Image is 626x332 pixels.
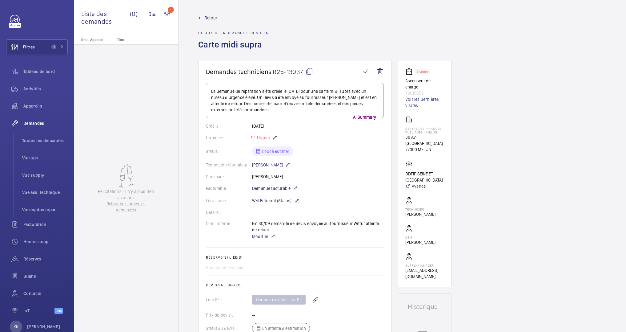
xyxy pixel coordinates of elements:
[405,264,444,267] p: Supply manager
[273,68,313,76] span: R25-13037
[23,68,68,75] span: Tableau de bord
[405,68,415,75] img: elevator.svg
[198,39,269,60] h1: Carte midi supra
[22,189,68,195] span: Vue ass. technique
[198,31,269,35] h2: Détails de la demande technicien
[405,134,444,146] p: 38 Av. [GEOGRAPHIC_DATA]
[252,233,268,240] span: Modifier
[252,197,299,204] p: WM Entrepôt (Stains)
[23,120,68,126] span: Demandes
[351,114,379,120] p: AI Summary
[23,239,68,245] span: Heures supp.
[256,135,270,140] span: Urgent
[206,283,384,287] h2: Devis Salesforce
[6,39,68,54] button: Filtres1
[23,256,68,262] span: Réserves
[22,172,68,178] span: Vue supply
[23,273,68,279] span: Bilans
[81,10,130,25] span: Liste des demandes
[23,86,68,92] span: Activités
[405,207,435,211] p: Technicien
[408,304,441,310] h1: Historique
[405,211,435,217] p: [PERSON_NAME]
[23,103,68,109] span: Appareils
[405,236,435,239] p: CSM
[23,221,68,227] span: Facturation
[405,127,444,134] p: Centre des finances publiques - Melun
[417,71,428,73] p: Stopped
[117,38,158,42] p: Titre
[211,88,379,113] p: La demande de réparation a été créée le [DATE] pour une carte midi supra avec un niveau d'urgence...
[97,188,155,201] p: Félicitations ! Il n'y a plus rien à voir ici.
[23,308,54,314] span: IoT
[54,308,63,314] span: Beta
[206,68,271,76] span: Demandes techniciens
[252,161,290,169] p: [PERSON_NAME]
[51,44,56,49] span: 1
[97,201,155,213] a: Retour sur toutes les demandes
[405,171,444,183] p: DDFIP SEINE ET [GEOGRAPHIC_DATA]
[27,324,60,330] p: [PERSON_NAME]
[405,78,444,90] p: Ascenseur de charge
[22,137,68,144] span: Toutes les demandes
[405,90,444,96] p: 78615655
[22,155,68,161] span: Vue ops
[205,15,217,21] span: Retour
[405,146,444,153] p: 77000 MELUN
[206,255,384,260] h2: Réserve(s) liée(s)
[405,183,444,189] a: Avancé
[405,96,444,109] a: Voir les dernières visites
[23,290,68,297] span: Contacts
[74,38,114,42] p: Site - Appareil
[405,267,444,280] p: [EMAIL_ADDRESS][DOMAIN_NAME]
[23,44,35,50] span: Filtres
[22,207,68,213] span: Vue équipe répar.
[14,324,18,330] p: KK
[252,185,291,191] span: Demande facturable
[405,239,435,245] p: [PERSON_NAME]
